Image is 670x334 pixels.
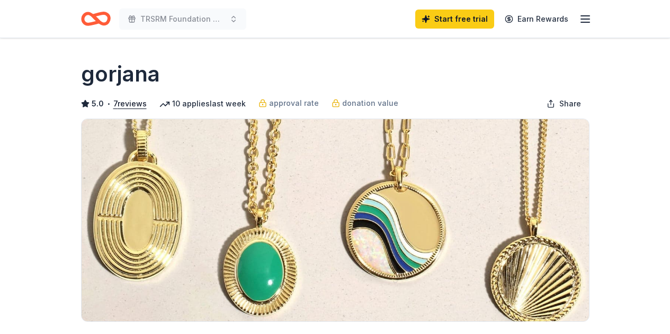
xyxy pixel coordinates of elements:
button: 7reviews [113,97,147,110]
h1: gorjana [81,59,160,89]
button: Share [538,93,589,114]
span: 5.0 [92,97,104,110]
span: • [106,100,110,108]
a: donation value [332,97,398,110]
div: 10 applies last week [159,97,246,110]
span: TRSRM Foundation Gala [140,13,225,25]
span: Share [559,97,581,110]
a: Home [81,6,111,31]
a: Start free trial [415,10,494,29]
button: TRSRM Foundation Gala [119,8,246,30]
img: Image for gorjana [82,119,589,321]
span: donation value [342,97,398,110]
a: Earn Rewards [498,10,575,29]
a: approval rate [258,97,319,110]
span: approval rate [269,97,319,110]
